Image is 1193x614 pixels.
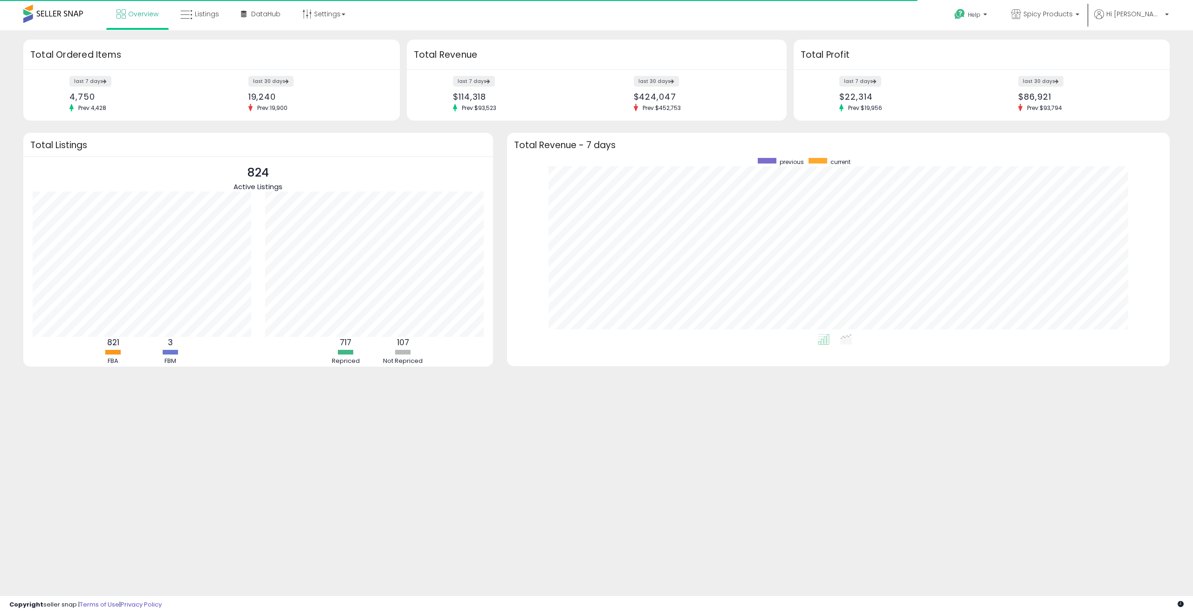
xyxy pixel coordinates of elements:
span: Prev: 4,428 [74,104,111,112]
span: Active Listings [233,182,282,191]
span: Overview [128,9,158,19]
b: 717 [340,337,351,348]
i: Get Help [954,8,966,20]
a: Help [947,1,996,30]
div: $86,921 [1018,92,1153,102]
span: Hi [PERSON_NAME] [1106,9,1162,19]
span: Spicy Products [1023,9,1073,19]
span: Prev: $93,794 [1022,104,1067,112]
span: Prev: $452,753 [638,104,686,112]
span: Prev: $93,523 [457,104,501,112]
b: 107 [397,337,409,348]
b: 3 [168,337,173,348]
div: $424,047 [634,92,770,102]
h3: Total Revenue - 7 days [514,142,1163,149]
label: last 30 days [1018,76,1063,87]
div: 19,240 [248,92,384,102]
div: $22,314 [839,92,974,102]
div: FBA [85,357,141,366]
label: last 7 days [69,76,111,87]
h3: Total Ordered Items [30,48,393,61]
label: last 7 days [839,76,881,87]
span: Prev: 19,900 [253,104,292,112]
b: 821 [107,337,119,348]
label: last 30 days [248,76,294,87]
span: Prev: $19,956 [843,104,887,112]
label: last 7 days [453,76,495,87]
div: 4,750 [69,92,205,102]
span: previous [780,158,804,166]
span: Listings [195,9,219,19]
div: $114,318 [453,92,590,102]
p: 824 [233,164,282,182]
a: Hi [PERSON_NAME] [1094,9,1169,30]
h3: Total Revenue [414,48,780,61]
label: last 30 days [634,76,679,87]
h3: Total Profit [801,48,1163,61]
div: Repriced [318,357,374,366]
span: current [830,158,850,166]
span: Help [968,11,980,19]
div: FBM [143,357,199,366]
span: DataHub [251,9,281,19]
h3: Total Listings [30,142,486,149]
div: Not Repriced [375,357,431,366]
